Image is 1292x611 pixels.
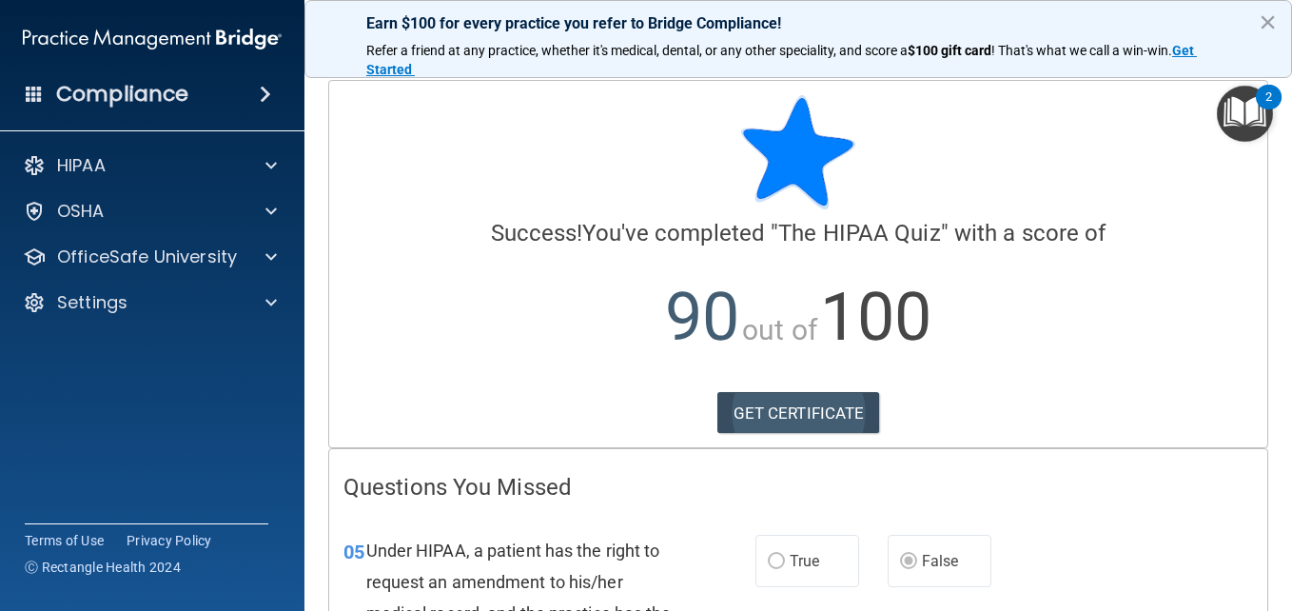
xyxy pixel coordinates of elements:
[57,246,237,268] p: OfficeSafe University
[343,475,1253,500] h4: Questions You Missed
[790,552,819,570] span: True
[56,81,188,108] h4: Compliance
[742,313,817,346] span: out of
[717,392,880,434] a: GET CERTIFICATE
[23,154,277,177] a: HIPAA
[57,200,105,223] p: OSHA
[820,278,931,356] span: 100
[900,555,917,569] input: False
[491,220,583,246] span: Success!
[366,43,1197,77] a: Get Started
[991,43,1172,58] span: ! That's what we call a win-win.
[1217,86,1273,142] button: Open Resource Center, 2 new notifications
[23,200,277,223] a: OSHA
[343,221,1253,246] h4: You've completed " " with a score of
[768,555,785,569] input: True
[23,20,282,58] img: PMB logo
[922,552,959,570] span: False
[57,154,106,177] p: HIPAA
[1259,7,1277,37] button: Close
[25,531,104,550] a: Terms of Use
[23,246,277,268] a: OfficeSafe University
[908,43,991,58] strong: $100 gift card
[25,558,181,577] span: Ⓒ Rectangle Health 2024
[343,541,364,563] span: 05
[741,95,855,209] img: blue-star-rounded.9d042014.png
[127,531,212,550] a: Privacy Policy
[778,220,940,246] span: The HIPAA Quiz
[665,278,739,356] span: 90
[23,291,277,314] a: Settings
[1265,97,1272,122] div: 2
[366,43,908,58] span: Refer a friend at any practice, whether it's medical, dental, or any other speciality, and score a
[57,291,127,314] p: Settings
[366,14,1230,32] p: Earn $100 for every practice you refer to Bridge Compliance!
